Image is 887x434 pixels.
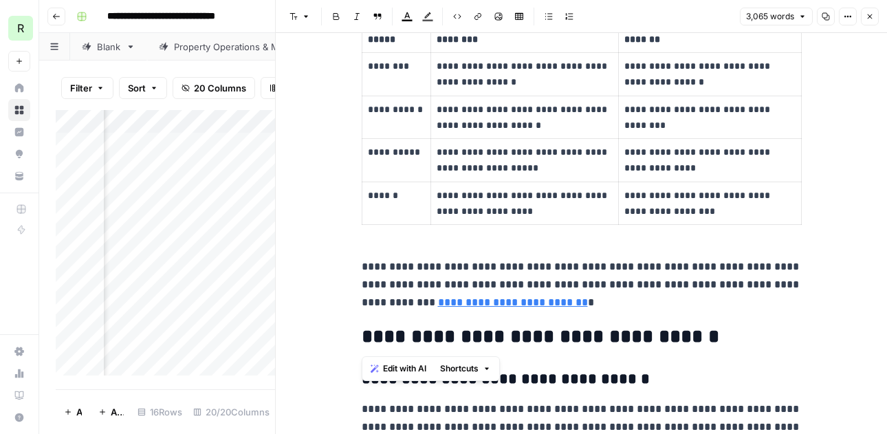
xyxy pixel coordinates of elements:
span: 20 Columns [194,81,246,95]
a: Home [8,77,30,99]
button: Add Row [56,401,90,423]
span: Add Row [76,405,82,419]
a: Browse [8,99,30,121]
button: Shortcuts [435,360,496,378]
button: Help + Support [8,406,30,428]
div: Property Operations & Maintenance [174,40,328,54]
a: Property Operations & Maintenance [147,33,355,61]
span: Sort [128,81,146,95]
a: Your Data [8,165,30,187]
a: Blank [70,33,147,61]
a: Settings [8,340,30,362]
div: 20/20 Columns [188,401,275,423]
div: 16 Rows [132,401,188,423]
a: Learning Hub [8,384,30,406]
a: Opportunities [8,143,30,165]
button: Filter [61,77,113,99]
div: Blank [97,40,120,54]
span: 3,065 words [746,10,794,23]
button: 3,065 words [740,8,813,25]
a: Usage [8,362,30,384]
span: R [17,20,24,36]
button: Edit with AI [365,360,432,378]
span: Add 10 Rows [111,405,124,419]
button: Sort [119,77,167,99]
button: Workspace: Re-Leased [8,11,30,45]
span: Filter [70,81,92,95]
span: Shortcuts [440,362,479,375]
button: 20 Columns [173,77,255,99]
button: Add 10 Rows [90,401,132,423]
a: Insights [8,121,30,143]
span: Edit with AI [383,362,426,375]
